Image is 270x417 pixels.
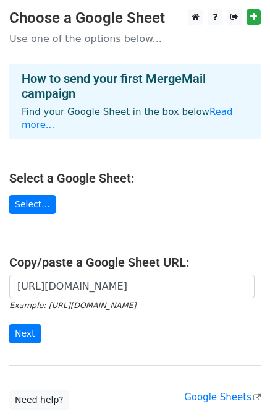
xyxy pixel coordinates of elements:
[9,275,255,298] input: Paste your Google Sheet URL here
[9,171,261,186] h4: Select a Google Sheet:
[9,32,261,45] p: Use one of the options below...
[9,324,41,343] input: Next
[9,255,261,270] h4: Copy/paste a Google Sheet URL:
[9,390,69,410] a: Need help?
[22,106,233,131] a: Read more...
[9,9,261,27] h3: Choose a Google Sheet
[22,71,248,101] h4: How to send your first MergeMail campaign
[184,392,261,403] a: Google Sheets
[22,106,248,132] p: Find your Google Sheet in the box below
[9,301,136,310] small: Example: [URL][DOMAIN_NAME]
[9,195,56,214] a: Select...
